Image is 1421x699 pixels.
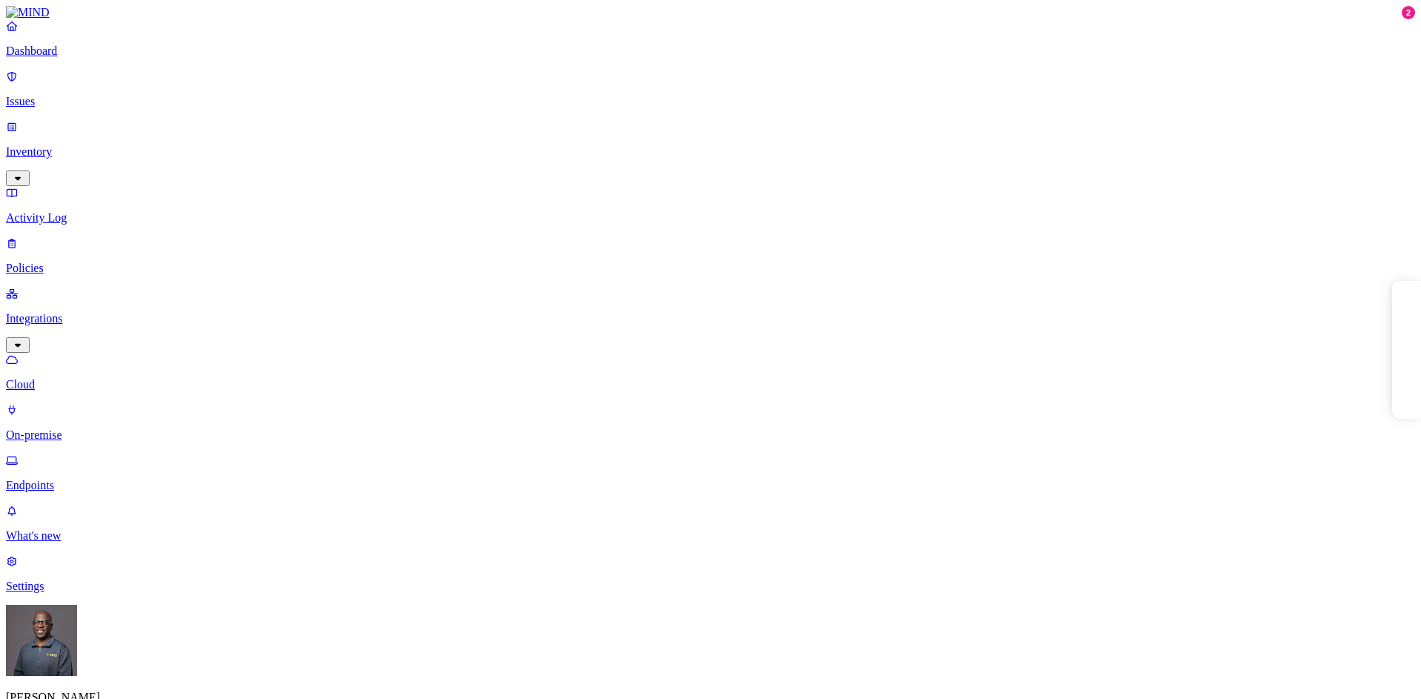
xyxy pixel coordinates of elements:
a: Dashboard [6,19,1415,58]
a: Inventory [6,120,1415,184]
div: 2 [1402,6,1415,19]
p: Inventory [6,145,1415,159]
p: Activity Log [6,211,1415,225]
p: Settings [6,580,1415,593]
a: Endpoints [6,454,1415,492]
a: Integrations [6,287,1415,351]
img: MIND [6,6,50,19]
p: On-premise [6,428,1415,442]
p: Cloud [6,378,1415,391]
a: Cloud [6,353,1415,391]
p: Policies [6,262,1415,275]
img: Gregory Thomas [6,605,77,676]
a: Issues [6,70,1415,108]
p: Integrations [6,312,1415,325]
a: On-premise [6,403,1415,442]
p: What's new [6,529,1415,543]
a: What's new [6,504,1415,543]
a: MIND [6,6,1415,19]
p: Issues [6,95,1415,108]
p: Endpoints [6,479,1415,492]
p: Dashboard [6,44,1415,58]
a: Policies [6,236,1415,275]
a: Settings [6,554,1415,593]
a: Activity Log [6,186,1415,225]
